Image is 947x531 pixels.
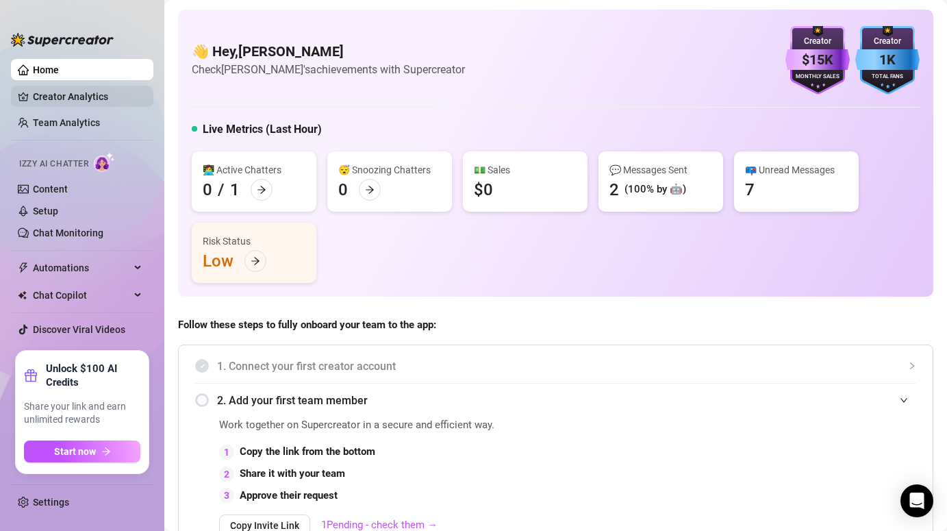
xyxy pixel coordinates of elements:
span: thunderbolt [18,262,29,273]
a: Chat Monitoring [33,227,103,238]
div: 2 [609,179,619,201]
img: blue-badge-DgoSNQY1.svg [855,26,920,95]
a: Team Analytics [33,117,100,128]
div: 👩‍💻 Active Chatters [203,162,305,177]
span: arrow-right [251,256,260,266]
div: Open Intercom Messenger [900,484,933,517]
div: 1K [855,49,920,71]
div: 2 [219,467,234,482]
span: arrow-right [365,185,375,195]
div: Creator [785,35,850,48]
strong: Share it with your team [240,467,345,480]
a: Home [33,64,59,75]
div: 7 [745,179,755,201]
h4: 👋 Hey, [PERSON_NAME] [192,42,465,61]
span: expanded [900,396,908,404]
strong: Follow these steps to fully onboard your team to the app: [178,319,436,331]
img: purple-badge-B9DA21FR.svg [785,26,850,95]
div: 📪 Unread Messages [745,162,848,177]
img: AI Chatter [94,152,115,172]
span: Share your link and earn unlimited rewards [24,400,140,427]
div: 1 [230,179,240,201]
div: 💵 Sales [474,162,577,177]
a: Content [33,184,68,195]
div: 2. Add your first team member [195,384,916,417]
span: arrow-right [257,185,266,195]
div: 3 [219,488,234,503]
a: 1 Pending - check them → [321,519,438,531]
span: Automations [33,257,130,279]
div: $15K [785,49,850,71]
span: Izzy AI Chatter [19,158,88,171]
span: Start now [54,446,96,457]
div: $0 [474,179,493,201]
a: Settings [33,497,69,508]
div: Total Fans [855,73,920,82]
div: 0 [338,179,348,201]
a: Discover Viral Videos [33,324,125,335]
strong: Copy the link from the bottom [240,445,375,458]
img: Chat Copilot [18,291,27,300]
div: Risk Status [203,234,305,249]
div: 1 [219,445,234,460]
a: Setup [33,206,58,217]
a: Creator Analytics [33,86,142,108]
div: 1. Connect your first creator account [195,349,916,383]
span: 1. Connect your first creator account [217,358,916,375]
strong: Approve their request [240,489,338,502]
span: gift [24,369,38,382]
strong: Unlock $100 AI Credits [46,362,140,389]
span: Chat Copilot [33,284,130,306]
span: Copy Invite Link [230,520,299,531]
span: collapsed [908,362,916,370]
div: Creator [855,35,920,48]
div: 😴 Snoozing Chatters [338,162,441,177]
div: Monthly Sales [785,73,850,82]
span: arrow-right [101,447,111,456]
div: 💬 Messages Sent [609,162,712,177]
img: logo-BBDzfeDw.svg [11,33,114,47]
article: Check [PERSON_NAME]'s achievements with Supercreator [192,61,465,78]
button: Start nowarrow-right [24,441,140,462]
div: (100% by 🤖) [624,182,686,198]
div: 0 [203,179,212,201]
span: 2. Add your first team member [217,392,916,409]
h5: Live Metrics (Last Hour) [203,121,322,138]
span: Work together on Supercreator in a secure and efficient way. [219,417,608,434]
